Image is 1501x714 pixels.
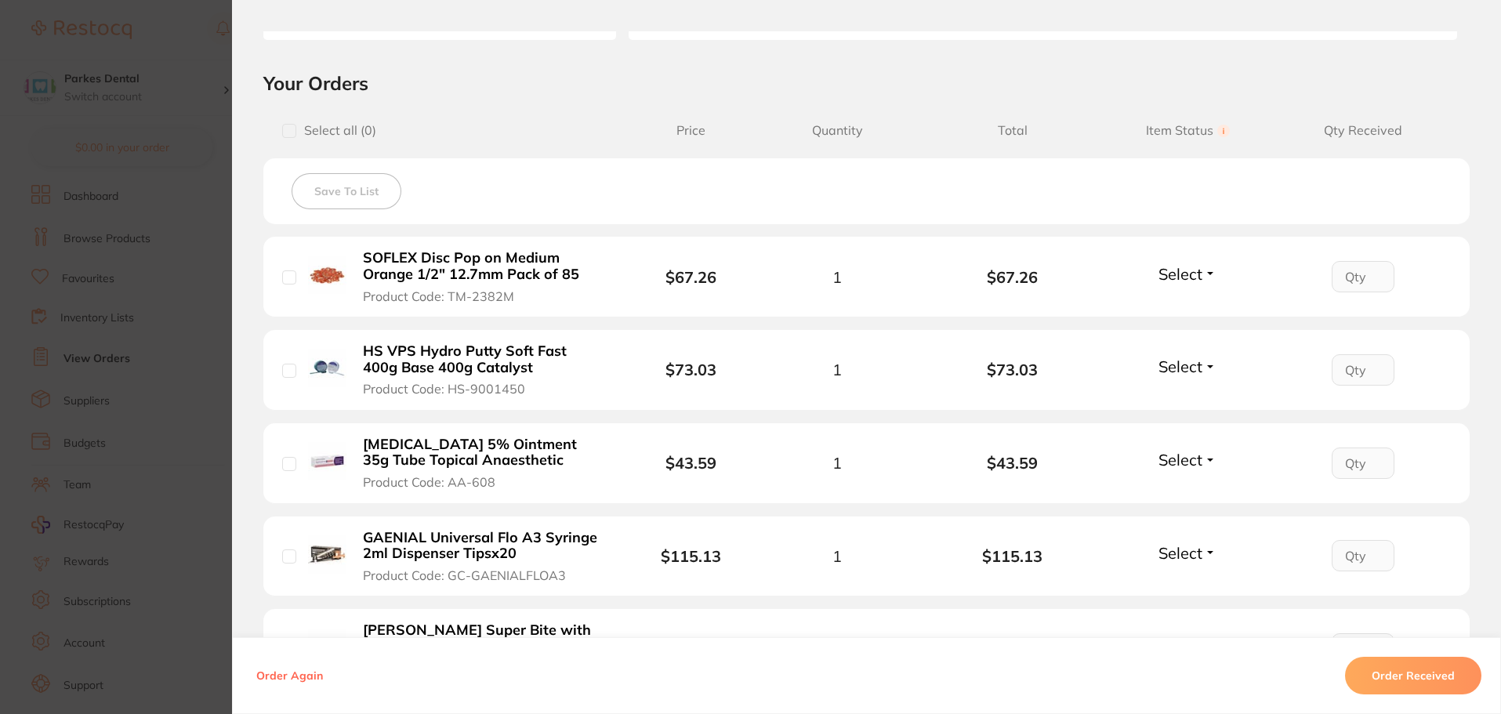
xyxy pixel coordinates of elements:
[363,250,605,282] b: SOFLEX Disc Pop on Medium Orange 1/2" 12.7mm Pack of 85
[358,622,610,676] button: [PERSON_NAME] Super Bite with Ring Asst Kit 2 Anterior 2 Posterior Product Code: HAW-1020
[661,546,721,566] b: $115.13
[1100,123,1276,138] span: Item Status
[1154,264,1221,284] button: Select
[363,382,525,396] span: Product Code: HS-9001450
[1332,633,1394,665] input: Qty
[363,289,514,303] span: Product Code: TM-2382M
[925,123,1100,138] span: Total
[363,437,605,469] b: [MEDICAL_DATA] 5% Ointment 35g Tube Topical Anaesthetic
[925,547,1100,565] b: $115.13
[1158,357,1202,376] span: Select
[925,268,1100,286] b: $67.26
[665,360,716,379] b: $73.03
[1154,450,1221,469] button: Select
[263,71,1470,95] h2: Your Orders
[1158,543,1202,563] span: Select
[358,436,610,491] button: [MEDICAL_DATA] 5% Ointment 35g Tube Topical Anaesthetic Product Code: AA-608
[363,475,495,489] span: Product Code: AA-608
[358,249,610,304] button: SOFLEX Disc Pop on Medium Orange 1/2" 12.7mm Pack of 85 Product Code: TM-2382M
[832,268,842,286] span: 1
[358,529,610,584] button: GAENIAL Universal Flo A3 Syringe 2ml Dispenser Tipsx20 Product Code: GC-GAENIALFLOA3
[832,454,842,472] span: 1
[308,629,346,667] img: HAWE Super Bite with Ring Asst Kit 2 Anterior 2 Posterior
[1154,636,1221,656] button: Select
[308,256,346,295] img: SOFLEX Disc Pop on Medium Orange 1/2" 12.7mm Pack of 85
[1345,657,1481,694] button: Order Received
[633,123,749,138] span: Price
[1154,357,1221,376] button: Select
[363,622,605,654] b: [PERSON_NAME] Super Bite with Ring Asst Kit 2 Anterior 2 Posterior
[1158,264,1202,284] span: Select
[832,361,842,379] span: 1
[296,123,376,138] span: Select all ( 0 )
[1332,448,1394,479] input: Qty
[1158,450,1202,469] span: Select
[749,123,925,138] span: Quantity
[1332,540,1394,571] input: Qty
[308,349,346,387] img: HS VPS Hydro Putty Soft Fast 400g Base 400g Catalyst
[832,547,842,565] span: 1
[308,442,346,480] img: XYLOCAINE 5% Ointment 35g Tube Topical Anaesthetic
[665,267,716,287] b: $67.26
[252,669,328,683] button: Order Again
[925,361,1100,379] b: $73.03
[363,343,605,375] b: HS VPS Hydro Putty Soft Fast 400g Base 400g Catalyst
[925,454,1100,472] b: $43.59
[363,530,605,562] b: GAENIAL Universal Flo A3 Syringe 2ml Dispenser Tipsx20
[292,173,401,209] button: Save To List
[1275,123,1451,138] span: Qty Received
[1332,261,1394,292] input: Qty
[1158,636,1202,656] span: Select
[363,568,566,582] span: Product Code: GC-GAENIALFLOA3
[1332,354,1394,386] input: Qty
[1154,543,1221,563] button: Select
[308,535,346,574] img: GAENIAL Universal Flo A3 Syringe 2ml Dispenser Tipsx20
[665,453,716,473] b: $43.59
[358,343,610,397] button: HS VPS Hydro Putty Soft Fast 400g Base 400g Catalyst Product Code: HS-9001450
